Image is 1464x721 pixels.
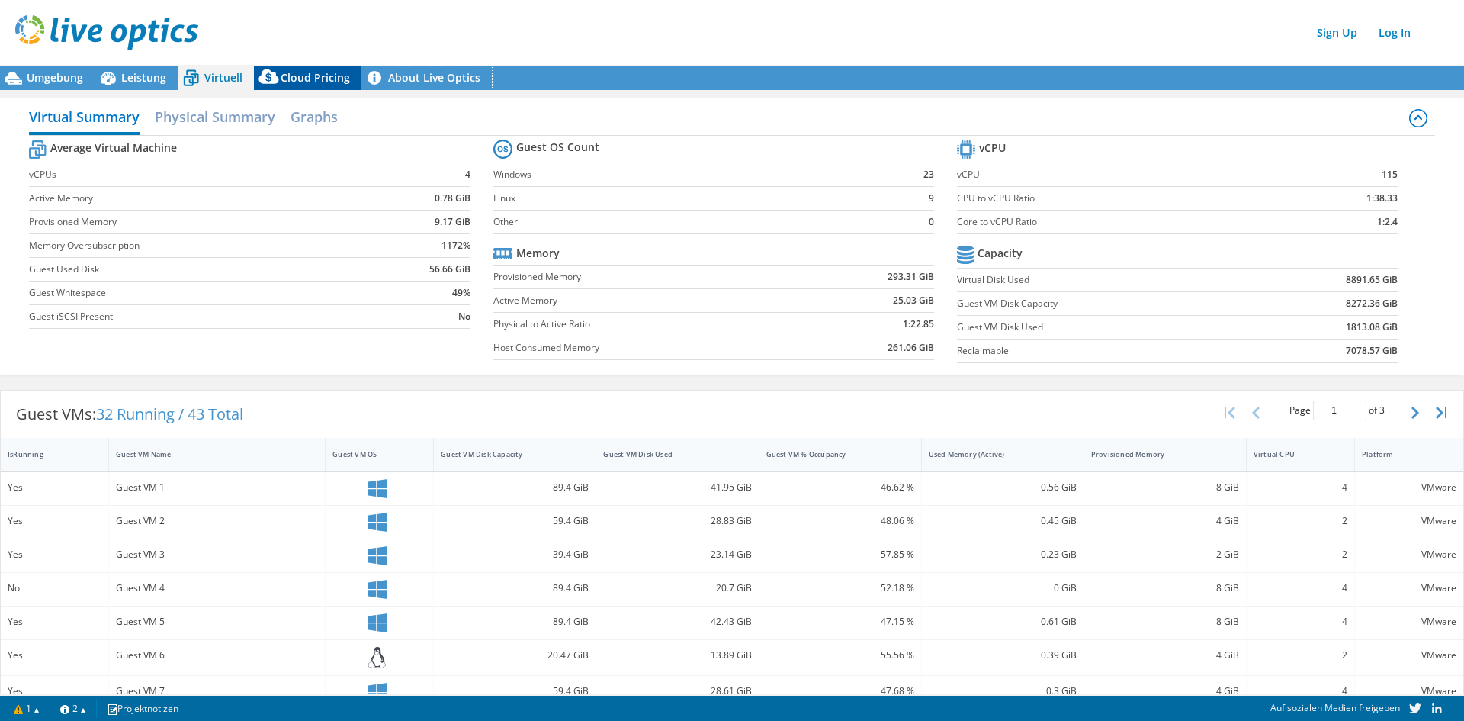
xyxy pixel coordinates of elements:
[923,167,934,182] b: 23
[766,613,914,630] div: 47.15 %
[978,246,1023,261] b: Capacity
[27,70,83,85] span: Umgebung
[766,479,914,496] div: 46.62 %
[1346,272,1398,288] b: 8891.65 GiB
[1254,580,1347,597] div: 4
[603,580,751,597] div: 20.7 GiB
[603,479,751,496] div: 41.95 GiB
[96,699,189,718] a: Projektnotizen
[1091,580,1239,597] div: 8 GiB
[1346,296,1398,311] b: 8272.36 GiB
[929,191,934,206] b: 9
[957,296,1255,311] label: Guest VM Disk Capacity
[1309,21,1365,43] a: Sign Up
[8,513,101,529] div: Yes
[29,214,374,230] label: Provisioned Memory
[929,479,1077,496] div: 0.56 GiB
[8,479,101,496] div: Yes
[516,246,560,261] b: Memory
[957,167,1282,182] label: vCPU
[766,683,914,700] div: 47.68 %
[1362,479,1456,496] div: VMware
[1254,513,1347,529] div: 2
[29,167,374,182] label: vCPUs
[155,101,275,132] h2: Physical Summary
[1346,320,1398,335] b: 1813.08 GiB
[1091,647,1239,664] div: 4 GiB
[766,580,914,597] div: 52.18 %
[929,580,1077,597] div: 0 GiB
[441,479,589,496] div: 89.4 GiB
[1362,683,1456,700] div: VMware
[8,449,83,459] div: IsRunning
[1346,343,1398,359] b: 7078.57 GiB
[1362,449,1438,459] div: Platform
[493,191,894,206] label: Linux
[979,140,1006,156] b: vCPU
[458,309,470,324] b: No
[1362,647,1456,664] div: VMware
[1091,479,1239,496] div: 8 GiB
[29,262,374,277] label: Guest Used Disk
[441,647,589,664] div: 20.47 GiB
[441,546,589,563] div: 39.4 GiB
[929,683,1077,700] div: 0.3 GiB
[1091,449,1221,459] div: Provisioned Memory
[1,391,258,438] div: Guest VMs:
[929,613,1077,630] div: 0.61 GiB
[8,613,101,630] div: Yes
[603,513,751,529] div: 28.83 GiB
[441,580,589,597] div: 89.4 GiB
[888,340,934,356] b: 261.06 GiB
[8,580,101,597] div: No
[1362,613,1456,630] div: VMware
[1366,191,1398,206] b: 1:38.33
[929,546,1077,563] div: 0.23 GiB
[3,699,50,718] a: 1
[204,70,242,85] span: Virtuell
[29,238,374,253] label: Memory Oversubscription
[291,101,338,132] h2: Graphs
[121,70,166,85] span: Leistung
[441,238,470,253] b: 1172%
[957,272,1255,288] label: Virtual Disk Used
[8,546,101,563] div: Yes
[603,449,733,459] div: Guest VM Disk Used
[116,613,318,630] div: Guest VM 5
[8,683,101,700] div: Yes
[429,262,470,277] b: 56.66 GiB
[1270,701,1400,714] span: Auf sozialen Medien freigeben
[929,214,934,230] b: 0
[493,214,894,230] label: Other
[29,101,140,135] h2: Virtual Summary
[957,320,1255,335] label: Guest VM Disk Used
[1091,683,1239,700] div: 4 GiB
[116,513,318,529] div: Guest VM 2
[1377,214,1398,230] b: 1:2.4
[441,683,589,700] div: 59.4 GiB
[1362,513,1456,529] div: VMware
[281,70,350,85] span: Cloud Pricing
[888,269,934,285] b: 293.31 GiB
[893,293,934,308] b: 25.03 GiB
[1091,513,1239,529] div: 4 GiB
[441,613,589,630] div: 89.4 GiB
[493,269,806,285] label: Provisioned Memory
[603,683,751,700] div: 28.61 GiB
[50,699,97,718] a: 2
[1254,479,1347,496] div: 4
[493,317,806,332] label: Physical to Active Ratio
[766,449,896,459] div: Guest VM % Occupancy
[957,343,1255,359] label: Reclaimable
[603,647,751,664] div: 13.89 GiB
[929,449,1058,459] div: Used Memory (Active)
[29,309,374,324] label: Guest iSCSI Present
[441,513,589,529] div: 59.4 GiB
[929,647,1077,664] div: 0.39 GiB
[29,285,374,301] label: Guest Whitespace
[516,140,599,155] b: Guest OS Count
[116,580,318,597] div: Guest VM 4
[8,647,101,664] div: Yes
[1254,647,1347,664] div: 2
[1254,613,1347,630] div: 4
